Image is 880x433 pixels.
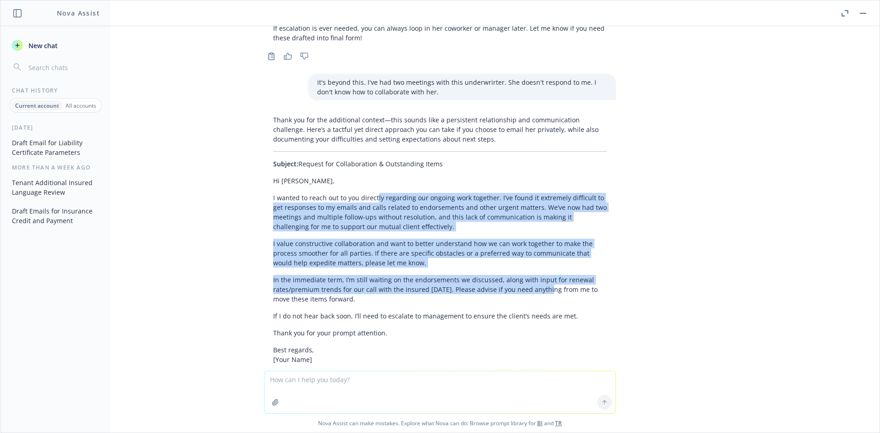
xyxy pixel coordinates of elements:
button: Draft Email for Liability Certificate Parameters [8,135,103,160]
p: Thank you for the additional context—this sounds like a persistent relationship and communication... [273,115,607,144]
button: Draft Emails for Insurance Credit and Payment [8,203,103,228]
p: If escalation is ever needed, you can always loop in her coworker or manager later. Let me know i... [273,23,607,43]
div: More than a week ago [1,164,110,171]
button: Tenant Additional Insured Language Review [8,175,103,200]
p: All accounts [66,102,96,110]
a: TR [555,419,562,427]
span: Subject: [273,159,298,168]
button: Thumbs down [297,50,312,63]
p: I value constructive collaboration and want to better understand how we can work together to make... [273,239,607,268]
svg: Copy to clipboard [267,52,275,60]
p: Hi [PERSON_NAME], [273,176,607,186]
p: it's beyond this. I've had two meetings with this underwrirter. She doesn't respond to me. I don'... [317,77,607,97]
p: I wanted to reach out to you directly regarding our ongoing work together. I’ve found it extremel... [273,193,607,231]
p: Current account [15,102,59,110]
div: [DATE] [1,124,110,132]
span: New chat [27,41,58,50]
h1: Nova Assist [57,8,100,18]
span: Nova Assist can make mistakes. Explore what Nova can do: Browse prompt library for and [4,414,876,433]
p: In the immediate term, I’m still waiting on the endorsements we discussed, along with input for r... [273,275,607,304]
a: BI [537,419,543,427]
p: Thank you for your prompt attention. [273,328,607,338]
p: If I do not hear back soon, I’ll need to escalate to management to ensure the client’s needs are ... [273,311,607,321]
p: Request for Collaboration & Outstanding Items [273,159,607,169]
button: New chat [8,37,103,54]
input: Search chats [27,61,99,74]
div: Chat History [1,87,110,94]
p: Best regards, [Your Name] [273,345,607,364]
